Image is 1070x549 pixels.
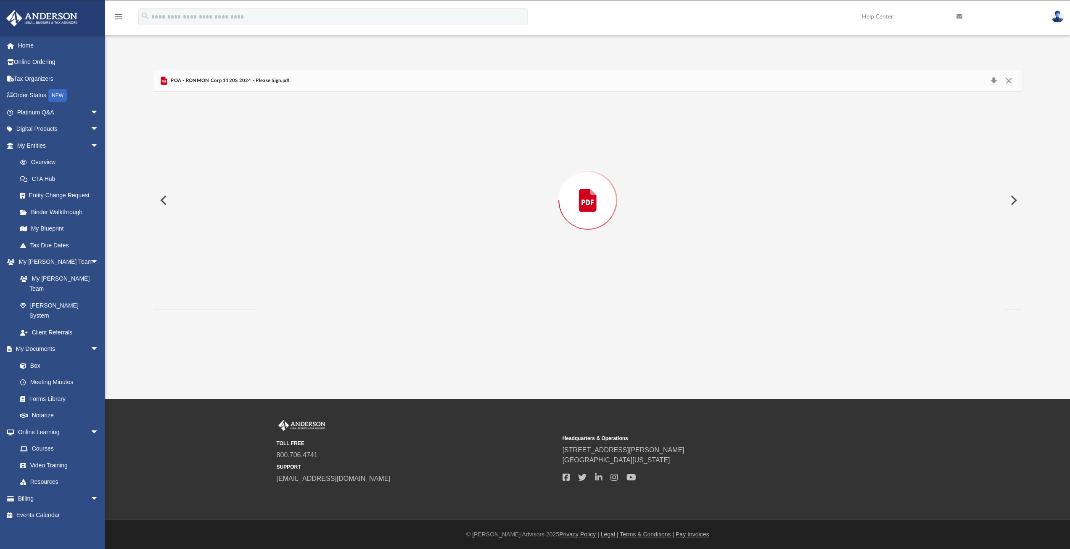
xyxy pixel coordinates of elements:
i: menu [114,12,124,22]
a: Home [6,37,111,54]
a: Pay Invoices [676,531,709,538]
a: My Blueprint [12,220,107,237]
a: Legal | [601,531,618,538]
a: Tax Organizers [6,70,111,87]
a: Online Ordering [6,54,111,71]
a: [STREET_ADDRESS][PERSON_NAME] [563,446,684,454]
a: 800.706.4741 [277,451,318,459]
a: [GEOGRAPHIC_DATA][US_STATE] [563,456,670,464]
a: Courses [12,440,107,457]
a: Resources [12,474,107,491]
div: Preview [153,70,1022,309]
div: NEW [48,89,67,102]
a: Box [12,357,103,374]
a: CTA Hub [12,170,111,187]
span: arrow_drop_down [90,121,107,138]
a: Notarize [12,407,107,424]
button: Close [1001,75,1016,87]
button: Previous File [153,188,172,212]
a: [EMAIL_ADDRESS][DOMAIN_NAME] [277,475,391,482]
a: Billingarrow_drop_down [6,490,111,507]
small: Headquarters & Operations [563,435,843,442]
a: Digital Productsarrow_drop_down [6,121,111,138]
a: Platinum Q&Aarrow_drop_down [6,104,111,121]
img: Anderson Advisors Platinum Portal [4,10,80,27]
a: Overview [12,154,111,171]
button: Next File [1004,188,1022,212]
small: SUPPORT [277,463,557,471]
a: Binder Walkthrough [12,204,111,220]
span: arrow_drop_down [90,254,107,271]
span: arrow_drop_down [90,490,107,507]
span: arrow_drop_down [90,341,107,358]
a: Privacy Policy | [559,531,599,538]
a: Client Referrals [12,324,107,341]
a: My [PERSON_NAME] Team [12,270,103,297]
a: Tax Due Dates [12,237,111,254]
a: menu [114,16,124,22]
a: Meeting Minutes [12,374,107,391]
span: POA - RONMON Corp 1120S 2024 - Please Sign.pdf [169,77,289,85]
span: arrow_drop_down [90,104,107,121]
button: Download [986,75,1001,87]
a: Terms & Conditions | [620,531,674,538]
a: My [PERSON_NAME] Teamarrow_drop_down [6,254,107,271]
img: User Pic [1051,11,1064,23]
span: arrow_drop_down [90,424,107,441]
a: Events Calendar [6,507,111,524]
a: My Documentsarrow_drop_down [6,341,107,358]
a: My Entitiesarrow_drop_down [6,137,111,154]
a: Forms Library [12,390,103,407]
img: Anderson Advisors Platinum Portal [277,420,327,431]
a: Video Training [12,457,103,474]
a: Order StatusNEW [6,87,111,104]
div: © [PERSON_NAME] Advisors 2025 [105,530,1070,539]
i: search [140,11,150,21]
span: arrow_drop_down [90,137,107,154]
small: TOLL FREE [277,440,557,447]
a: [PERSON_NAME] System [12,297,107,324]
a: Entity Change Request [12,187,111,204]
a: Online Learningarrow_drop_down [6,424,107,440]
